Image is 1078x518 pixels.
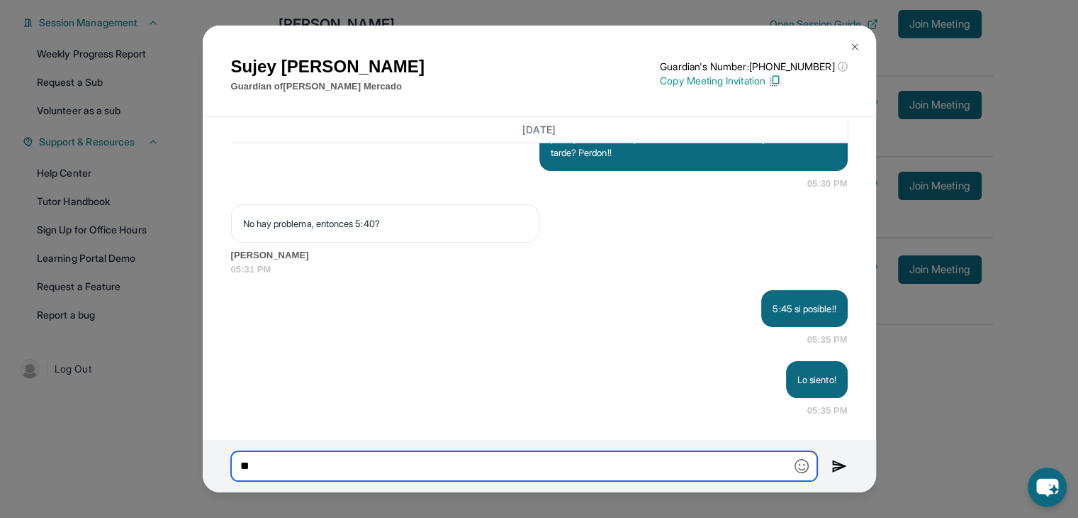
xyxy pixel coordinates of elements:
p: Guardian's Number: [PHONE_NUMBER] [660,60,847,74]
p: Guardian of [PERSON_NAME] Mercado [231,79,425,94]
p: Lo siento! [797,373,836,387]
img: Copy Icon [768,75,781,87]
span: 05:30 PM [807,177,848,191]
span: 05:35 PM [807,333,848,347]
span: ⓘ [837,60,847,74]
p: 5:45 si posible!! [773,302,836,316]
img: Close Icon [849,41,860,53]
button: chat-button [1028,468,1067,507]
span: 05:31 PM [231,263,848,277]
p: Copy Meeting Invitation [660,74,847,88]
h1: Sujey [PERSON_NAME] [231,54,425,79]
img: Emoji [795,459,809,473]
span: [PERSON_NAME] [231,248,848,263]
p: No hay problema, entonces 5:40? [243,216,527,231]
img: Send icon [831,458,848,475]
h3: [DATE] [231,123,848,137]
span: 05:35 PM [807,404,848,418]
